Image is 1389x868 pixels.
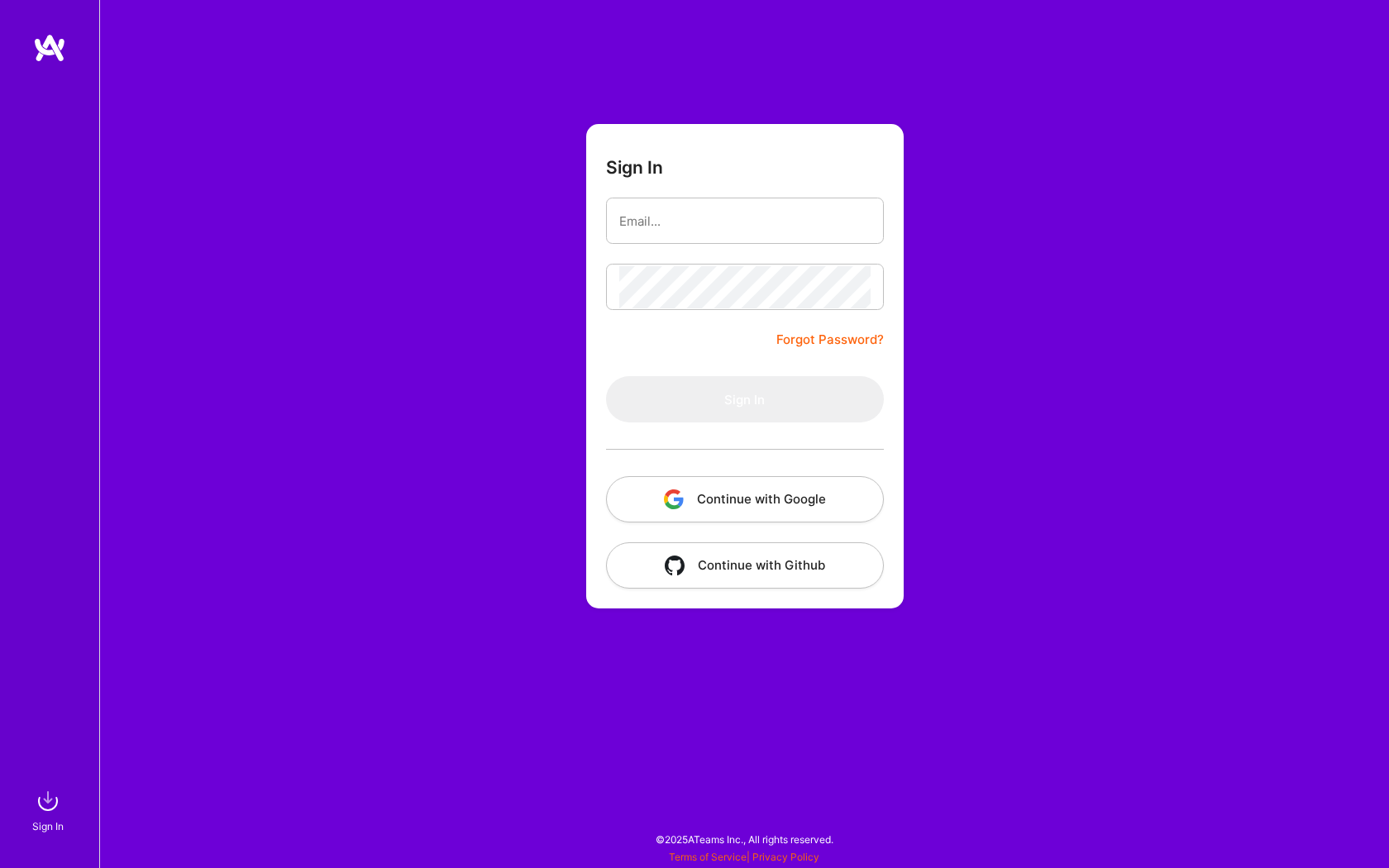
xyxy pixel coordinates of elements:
[99,818,1389,860] div: © 2025 ATeams Inc., All rights reserved.
[31,785,64,818] img: sign in
[606,157,663,178] h3: Sign In
[606,542,884,589] button: Continue with Github
[32,818,64,835] div: Sign In
[606,376,884,422] button: Sign In
[35,785,64,835] a: sign inSign In
[664,489,684,509] img: icon
[752,851,819,863] a: Privacy Policy
[669,851,819,863] span: |
[33,33,66,63] img: logo
[669,851,747,863] a: Terms of Service
[619,200,871,242] input: Email...
[776,330,884,350] a: Forgot Password?
[665,556,685,575] img: icon
[606,476,884,522] button: Continue with Google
